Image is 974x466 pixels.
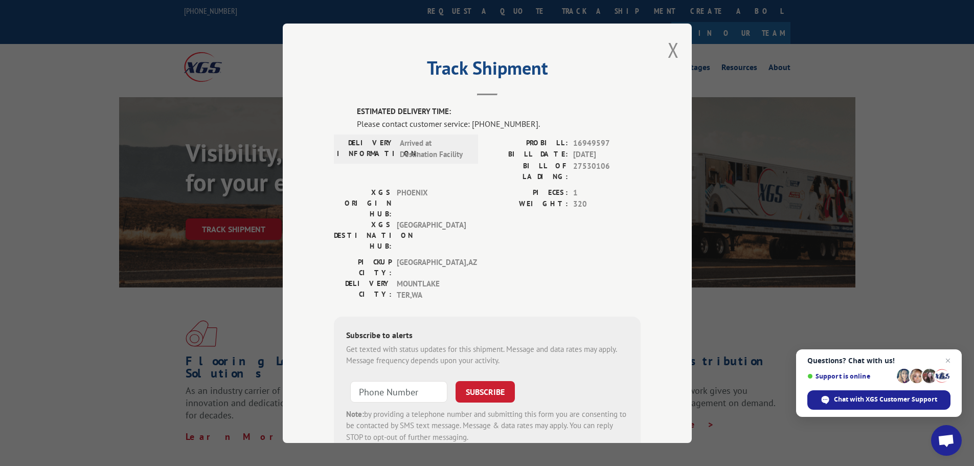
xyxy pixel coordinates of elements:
span: Chat with XGS Customer Support [807,390,950,410]
span: [DATE] [573,149,641,161]
span: Support is online [807,372,893,380]
div: by providing a telephone number and submitting this form you are consenting to be contacted by SM... [346,408,628,443]
label: DELIVERY CITY: [334,278,392,301]
label: PIECES: [487,187,568,198]
label: DELIVERY INFORMATION: [337,137,395,160]
div: Subscribe to alerts [346,328,628,343]
span: Arrived at Destination Facility [400,137,469,160]
label: XGS ORIGIN HUB: [334,187,392,219]
button: Close modal [668,36,679,63]
label: WEIGHT: [487,198,568,210]
a: Open chat [931,425,962,456]
span: 1 [573,187,641,198]
label: XGS DESTINATION HUB: [334,219,392,251]
input: Phone Number [350,381,447,402]
label: PICKUP CITY: [334,256,392,278]
span: 27530106 [573,160,641,182]
strong: Note: [346,409,364,418]
button: SUBSCRIBE [456,381,515,402]
span: Chat with XGS Customer Support [834,395,937,404]
span: MOUNTLAKE TER , WA [397,278,466,301]
span: PHOENIX [397,187,466,219]
span: [GEOGRAPHIC_DATA] [397,219,466,251]
span: [GEOGRAPHIC_DATA] , AZ [397,256,466,278]
div: Get texted with status updates for this shipment. Message and data rates may apply. Message frequ... [346,343,628,366]
div: Please contact customer service: [PHONE_NUMBER]. [357,117,641,129]
label: PROBILL: [487,137,568,149]
span: Questions? Chat with us! [807,357,950,365]
label: ESTIMATED DELIVERY TIME: [357,106,641,118]
span: 16949597 [573,137,641,149]
label: BILL OF LADING: [487,160,568,182]
h2: Track Shipment [334,61,641,80]
label: BILL DATE: [487,149,568,161]
span: 320 [573,198,641,210]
